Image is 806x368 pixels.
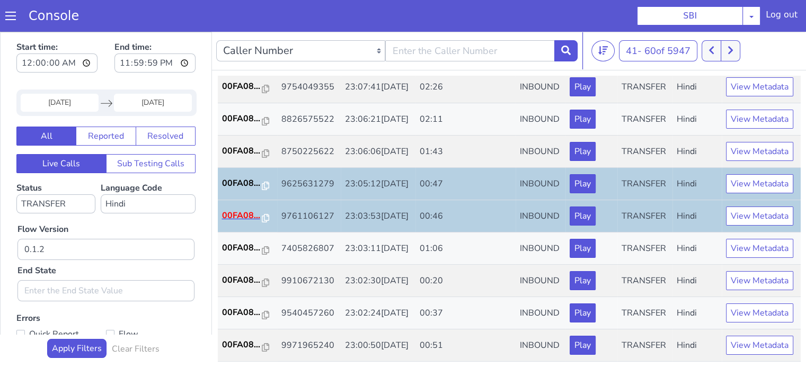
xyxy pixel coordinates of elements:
td: INBOUND [516,168,565,201]
button: View Metadata [726,175,793,194]
button: Resolved [136,95,196,114]
a: 00FA08... [222,145,273,158]
td: Hindi [672,201,722,233]
td: INBOUND [516,71,565,104]
button: Play [570,46,596,65]
button: Live Calls [16,122,107,141]
a: 00FA08... [222,274,273,287]
td: 23:03:11[DATE] [341,201,415,233]
td: Hindi [672,233,722,265]
h6: Clear Filters [112,312,160,322]
button: View Metadata [726,142,793,161]
td: 00:47 [415,136,516,168]
button: View Metadata [726,272,793,291]
td: TRANSFER [617,136,672,168]
p: 00FA08... [222,242,262,255]
p: 00FA08... [222,307,262,319]
td: TRANSFER [617,104,672,136]
td: 00:20 [415,233,516,265]
a: 00FA08... [222,177,273,190]
td: 23:03:53[DATE] [341,168,415,201]
button: Play [570,175,596,194]
td: INBOUND [516,233,565,265]
a: 00FA08... [222,80,273,93]
td: 9761106127 [277,168,341,201]
input: Start time: [16,22,98,41]
input: End Date [114,62,192,80]
td: 02:26 [415,39,516,71]
td: TRANSFER [617,201,672,233]
button: Play [570,239,596,258]
td: TRANSFER [617,233,672,265]
button: Play [570,110,596,129]
button: Play [570,78,596,97]
td: Hindi [672,104,722,136]
p: 00FA08... [222,177,262,190]
a: 00FA08... [222,48,273,61]
button: View Metadata [726,110,793,129]
td: 01:06 [415,201,516,233]
p: 00FA08... [222,80,262,93]
button: View Metadata [726,207,793,226]
p: 00FA08... [222,145,262,158]
select: Language Code [101,163,196,182]
td: 7405826807 [277,201,341,233]
p: 00FA08... [222,48,262,61]
label: Start time: [16,6,98,44]
button: View Metadata [726,304,793,323]
input: Enter the End State Value [17,248,194,270]
label: Flow [106,295,196,310]
td: 23:06:06[DATE] [341,104,415,136]
td: TRANSFER [617,71,672,104]
td: 01:43 [415,104,516,136]
td: Hindi [672,265,722,298]
input: End time: [114,22,196,41]
td: 23:05:12[DATE] [341,136,415,168]
label: Flow Version [17,191,68,204]
input: Enter the Caller Number [385,8,554,30]
td: 9910672130 [277,233,341,265]
a: 00FA08... [222,113,273,125]
button: Play [570,142,596,161]
td: 23:00:50[DATE] [341,298,415,330]
p: 00FA08... [222,113,262,125]
td: INBOUND [516,104,565,136]
a: 00FA08... [222,242,273,255]
td: TRANSFER [617,298,672,330]
a: 00FA08... [222,210,273,222]
button: View Metadata [726,239,793,258]
td: 23:07:41[DATE] [341,39,415,71]
label: Language Code [101,150,196,182]
input: Enter the Flow Version ID [17,207,194,228]
td: 23:02:24[DATE] [341,265,415,298]
td: Hindi [672,136,722,168]
td: INBOUND [516,298,565,330]
button: Play [570,304,596,323]
td: 9971965240 [277,298,341,330]
button: Apply Filters [47,307,107,326]
button: Play [570,207,596,226]
td: 9625631279 [277,136,341,168]
td: 23:06:21[DATE] [341,71,415,104]
td: Hindi [672,168,722,201]
button: Reported [76,95,136,114]
td: 02:11 [415,71,516,104]
td: 00:51 [415,298,516,330]
td: TRANSFER [617,39,672,71]
select: Status [16,163,95,182]
p: 00FA08... [222,210,262,222]
td: TRANSFER [617,168,672,201]
td: 9540457260 [277,265,341,298]
button: View Metadata [726,46,793,65]
div: Log out [766,8,798,25]
button: Sub Testing Calls [106,122,196,141]
button: View Metadata [726,78,793,97]
input: Start Date [21,62,99,80]
button: 41- 60of 5947 [619,8,697,30]
td: 00:37 [415,265,516,298]
button: SBI [637,6,743,25]
label: Status [16,150,95,182]
td: INBOUND [516,136,565,168]
td: 23:02:30[DATE] [341,233,415,265]
label: End time: [114,6,196,44]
